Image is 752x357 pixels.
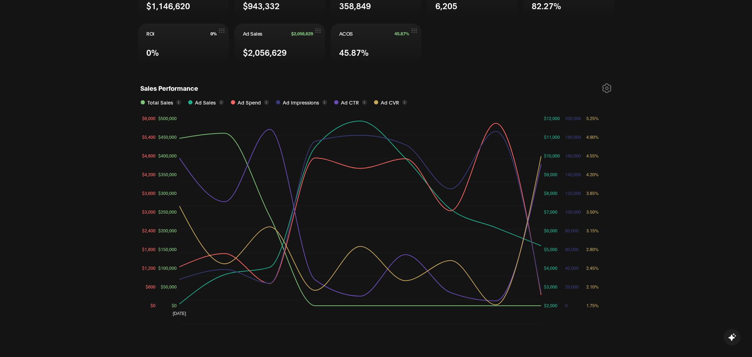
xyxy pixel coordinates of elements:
[544,284,557,289] tspan: $3,000
[158,246,177,252] tspan: $150,000
[158,190,177,196] tspan: $300,000
[283,99,319,106] span: Ad Impressions
[158,115,177,121] tspan: $500,000
[142,153,155,158] tspan: $4,800
[243,30,262,37] span: Ad Sales
[586,134,599,139] tspan: 4.90%
[291,31,313,36] span: $2,056,629
[586,190,599,196] tspan: 3.85%
[142,134,155,139] tspan: $5,400
[565,246,579,252] tspan: 60,000
[544,115,560,121] tspan: $12,000
[158,153,177,158] tspan: $400,000
[138,24,229,65] button: ROI0%0%
[142,265,155,270] tspan: $1,200
[565,265,579,270] tspan: 40,000
[234,24,325,65] button: Ad Sales$2,056,629$2,056,629
[146,284,155,289] tspan: $600
[395,31,409,36] span: 45.87%
[195,99,216,106] span: Ad Sales
[544,228,557,233] tspan: $6,000
[148,99,173,106] span: Total Sales
[158,209,177,214] tspan: $250,000
[544,265,557,270] tspan: $4,000
[565,115,581,121] tspan: 200,000
[565,209,581,214] tspan: 100,000
[158,265,177,270] tspan: $100,000
[173,311,186,316] tspan: [DATE]
[331,24,421,65] button: ACOS45.87%45.87%
[544,303,557,308] tspan: $2,000
[210,31,217,36] span: 0%
[339,30,353,37] span: ACOS
[264,100,269,105] button: i
[341,99,359,106] span: Ad CTR
[158,172,177,177] tspan: $350,000
[141,83,198,95] h1: Sales Performance
[586,265,599,270] tspan: 2.45%
[142,228,155,233] tspan: $2,400
[565,172,581,177] tspan: 140,000
[142,190,155,196] tspan: $3,600
[142,209,155,214] tspan: $3,000
[176,100,181,105] button: i
[243,46,287,58] span: $2,056,629
[544,153,560,158] tspan: $10,000
[147,30,155,37] span: ROI
[565,228,579,233] tspan: 80,000
[586,246,599,252] tspan: 2.80%
[322,100,327,105] button: i
[172,303,177,308] tspan: $0
[586,172,599,177] tspan: 4.20%
[565,134,581,139] tspan: 180,000
[565,190,581,196] tspan: 120,000
[544,134,560,139] tspan: $11,000
[381,99,399,106] span: Ad CVR
[402,100,407,105] button: i
[586,303,599,308] tspan: 1.75%
[147,46,159,58] span: 0%
[151,303,155,308] tspan: $0
[544,190,557,196] tspan: $8,000
[142,172,155,177] tspan: $4,200
[586,228,599,233] tspan: 3.15%
[142,246,155,252] tspan: $1,800
[544,246,557,252] tspan: $5,000
[586,153,599,158] tspan: 4.55%
[544,172,557,177] tspan: $9,000
[586,209,599,214] tspan: 3.50%
[238,99,261,106] span: Ad Spend
[161,284,177,289] tspan: $50,000
[544,209,557,214] tspan: $7,000
[158,134,177,139] tspan: $450,000
[219,100,224,105] button: i
[586,115,599,121] tspan: 5.25%
[565,303,568,308] tspan: 0
[142,115,155,121] tspan: $6,000
[565,284,579,289] tspan: 20,000
[586,284,599,289] tspan: 2.10%
[339,46,369,58] span: 45.87%
[362,100,367,105] button: i
[565,153,581,158] tspan: 160,000
[158,228,177,233] tspan: $200,000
